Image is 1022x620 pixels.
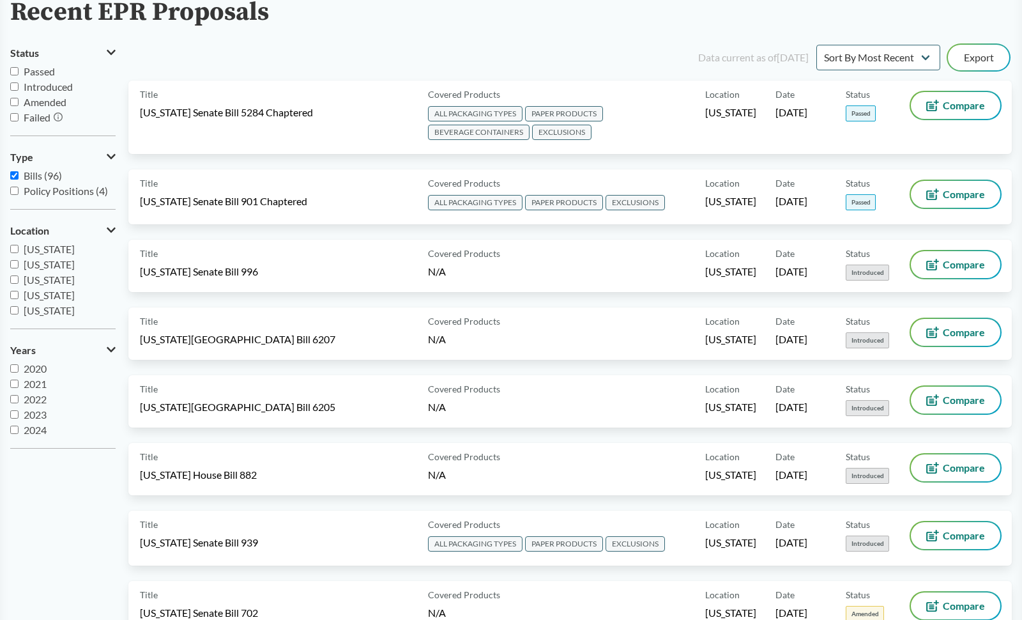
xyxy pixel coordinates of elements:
[705,265,756,279] span: [US_STATE]
[943,189,985,199] span: Compare
[428,588,500,601] span: Covered Products
[948,45,1009,70] button: Export
[428,88,500,101] span: Covered Products
[911,181,1000,208] button: Compare
[846,536,889,552] span: Introduced
[24,424,47,436] span: 2024
[775,588,795,601] span: Date
[24,185,108,197] span: Policy Positions (4)
[775,176,795,190] span: Date
[846,400,889,416] span: Introduced
[775,194,807,208] span: [DATE]
[775,314,795,328] span: Date
[10,113,19,121] input: Failed
[428,401,446,413] span: N/A
[705,194,756,208] span: [US_STATE]
[775,468,807,482] span: [DATE]
[24,274,75,286] span: [US_STATE]
[428,247,500,260] span: Covered Products
[428,195,522,210] span: ALL PACKAGING TYPES
[606,536,665,552] span: EXCLUSIONS
[428,469,446,481] span: N/A
[532,125,591,140] span: EXCLUSIONS
[846,518,870,531] span: Status
[10,426,19,434] input: 2024
[943,260,985,270] span: Compare
[140,194,307,208] span: [US_STATE] Senate Bill 901 Chaptered
[24,378,47,390] span: 2021
[705,606,756,620] span: [US_STATE]
[140,332,335,346] span: [US_STATE][GEOGRAPHIC_DATA] Bill 6207
[10,395,19,403] input: 2022
[911,387,1000,414] button: Compare
[705,536,756,550] span: [US_STATE]
[24,65,55,77] span: Passed
[10,220,116,242] button: Location
[705,176,740,190] span: Location
[705,400,756,414] span: [US_STATE]
[10,380,19,388] input: 2021
[24,393,47,405] span: 2022
[775,536,807,550] span: [DATE]
[775,88,795,101] span: Date
[10,275,19,284] input: [US_STATE]
[698,50,809,65] div: Data current as of [DATE]
[846,382,870,396] span: Status
[846,588,870,601] span: Status
[10,291,19,299] input: [US_STATE]
[10,260,19,268] input: [US_STATE]
[140,450,158,463] span: Title
[140,88,158,101] span: Title
[24,169,62,182] span: Bills (96)
[911,92,1000,119] button: Compare
[775,400,807,414] span: [DATE]
[943,601,985,611] span: Compare
[943,100,985,111] span: Compare
[846,247,870,260] span: Status
[140,536,258,550] span: [US_STATE] Senate Bill 939
[428,450,500,463] span: Covered Products
[428,382,500,396] span: Covered Products
[140,588,158,601] span: Title
[24,289,75,301] span: [US_STATE]
[775,105,807,120] span: [DATE]
[525,536,603,552] span: PAPER PRODUCTS
[10,187,19,195] input: Policy Positions (4)
[911,522,1000,549] button: Compare
[705,247,740,260] span: Location
[705,332,756,346] span: [US_STATE]
[428,607,446,619] span: N/A
[140,247,158,260] span: Title
[428,518,500,531] span: Covered Products
[24,96,66,108] span: Amended
[10,67,19,75] input: Passed
[911,454,1000,481] button: Compare
[428,176,500,190] span: Covered Products
[846,332,889,348] span: Introduced
[24,243,75,255] span: [US_STATE]
[10,364,19,373] input: 2020
[140,265,258,279] span: [US_STATE] Senate Bill 996
[140,382,158,396] span: Title
[775,382,795,396] span: Date
[10,306,19,314] input: [US_STATE]
[705,468,756,482] span: [US_STATE]
[775,265,807,279] span: [DATE]
[775,332,807,346] span: [DATE]
[10,171,19,180] input: Bills (96)
[140,105,313,120] span: [US_STATE] Senate Bill 5284 Chaptered
[10,225,49,236] span: Location
[428,125,530,140] span: BEVERAGE CONTAINERS
[705,105,756,120] span: [US_STATE]
[10,339,116,361] button: Years
[846,450,870,463] span: Status
[428,265,446,277] span: N/A
[775,247,795,260] span: Date
[943,327,985,337] span: Compare
[428,333,446,345] span: N/A
[10,98,19,106] input: Amended
[846,314,870,328] span: Status
[606,195,665,210] span: EXCLUSIONS
[24,81,73,93] span: Introduced
[846,176,870,190] span: Status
